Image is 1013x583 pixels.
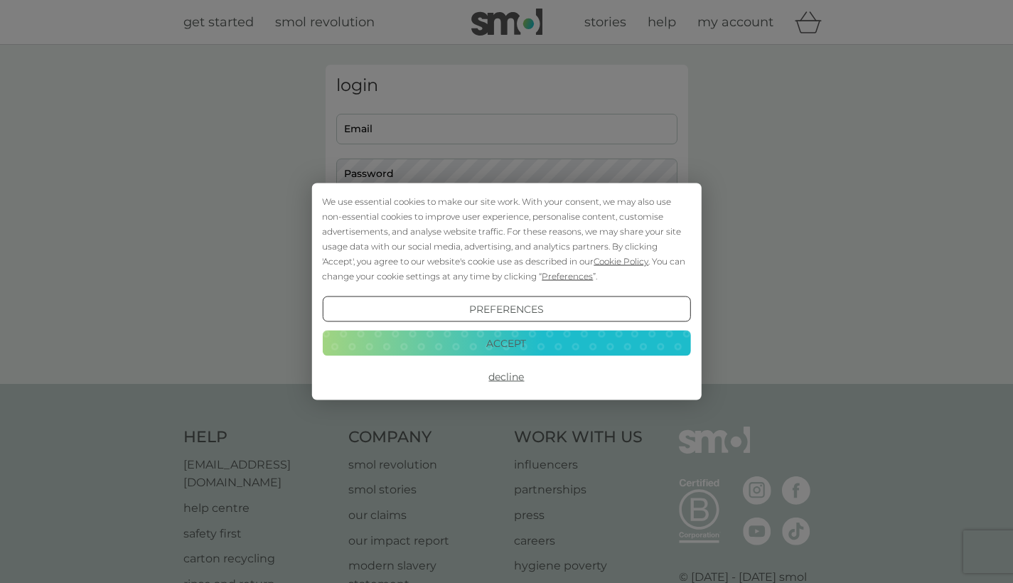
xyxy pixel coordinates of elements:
button: Preferences [322,296,690,322]
div: We use essential cookies to make our site work. With your consent, we may also use non-essential ... [322,194,690,284]
span: Preferences [542,271,593,282]
button: Accept [322,330,690,355]
span: Cookie Policy [594,256,648,267]
div: Cookie Consent Prompt [311,183,701,400]
button: Decline [322,364,690,390]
